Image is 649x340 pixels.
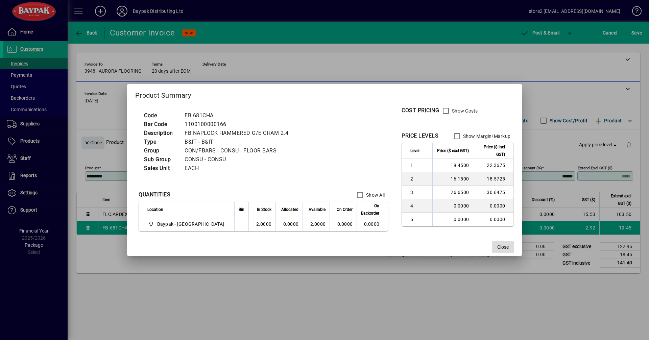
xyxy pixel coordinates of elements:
[181,129,296,138] td: FB NAPLOCK HAMMERED G/E CHAM 2.4
[462,133,511,140] label: Show Margin/Markup
[477,143,505,158] span: Price ($ incl GST)
[473,159,513,172] td: 22.3675
[492,241,514,253] button: Close
[473,186,513,199] td: 30.6475
[432,159,473,172] td: 19.4500
[410,189,428,196] span: 3
[309,206,326,213] span: Available
[437,147,469,154] span: Price ($ excl GST)
[337,221,353,227] span: 0.0000
[141,146,181,155] td: Group
[141,138,181,146] td: Type
[139,191,170,199] div: QUANTITIES
[357,217,388,231] td: 0.0000
[141,120,181,129] td: Bar Code
[181,111,296,120] td: FB.681CHA
[410,216,428,223] span: 5
[451,107,478,114] label: Show Costs
[141,164,181,173] td: Sales Unit
[248,217,275,231] td: 2.0000
[432,172,473,186] td: 16.1500
[402,106,439,115] div: COST PRICING
[181,146,296,155] td: CON/FBARS - CONSU - FLOOR BARS
[497,244,509,251] span: Close
[361,202,379,217] span: On Backorder
[127,84,522,104] h2: Product Summary
[147,206,163,213] span: Location
[432,199,473,213] td: 0.0000
[141,129,181,138] td: Description
[141,111,181,120] td: Code
[473,213,513,226] td: 0.0000
[257,206,271,213] span: In Stock
[275,217,303,231] td: 0.0000
[473,199,513,213] td: 0.0000
[365,192,385,198] label: Show All
[157,221,224,227] span: Baypak - [GEOGRAPHIC_DATA]
[303,217,330,231] td: 2.0000
[410,202,428,209] span: 4
[432,213,473,226] td: 0.0000
[181,120,296,129] td: 1100100000166
[410,147,419,154] span: Level
[239,206,244,213] span: Bin
[141,155,181,164] td: Sub Group
[410,175,428,182] span: 2
[181,164,296,173] td: EACH
[181,138,296,146] td: B&IT - B&IT
[181,155,296,164] td: CONSU - CONSU
[402,132,438,140] div: PRICE LEVELS
[473,172,513,186] td: 18.5725
[410,162,428,169] span: 1
[147,220,227,228] span: Baypak - Onekawa
[337,206,353,213] span: On Order
[281,206,298,213] span: Allocated
[432,186,473,199] td: 26.6500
